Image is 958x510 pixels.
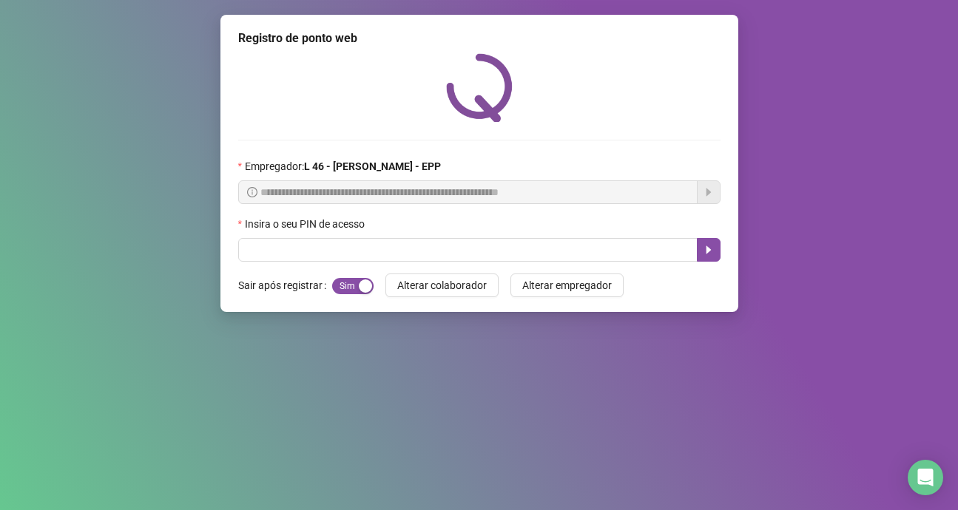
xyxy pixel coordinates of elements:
button: Alterar empregador [510,273,624,297]
label: Insira o seu PIN de acesso [238,216,374,232]
span: Alterar empregador [522,277,612,293]
span: Alterar colaborador [397,277,487,293]
label: Sair após registrar [238,273,332,297]
div: Open Intercom Messenger [908,460,943,495]
span: Empregador : [245,158,441,174]
strong: L 46 - [PERSON_NAME] - EPP [304,160,441,172]
span: info-circle [247,187,257,197]
div: Registro de ponto web [238,30,721,47]
button: Alterar colaborador [385,273,499,297]
img: QRPoint [446,53,513,122]
span: caret-right [703,244,715,256]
